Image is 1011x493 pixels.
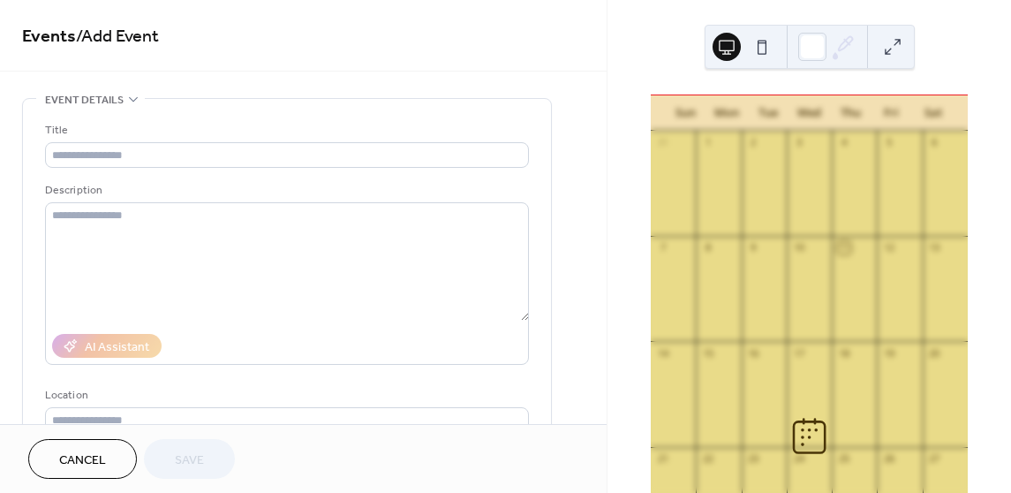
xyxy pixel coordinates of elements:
[792,136,805,149] div: 3
[882,241,895,254] div: 12
[928,452,941,466] div: 27
[912,95,954,131] div: Sat
[747,241,760,254] div: 9
[747,346,760,360] div: 16
[22,19,76,54] a: Events
[792,346,805,360] div: 17
[837,346,850,360] div: 18
[792,452,805,466] div: 24
[837,241,850,254] div: 11
[59,451,106,470] span: Cancel
[747,136,760,149] div: 2
[656,136,669,149] div: 31
[837,136,850,149] div: 4
[837,452,850,466] div: 25
[45,181,525,200] div: Description
[747,95,788,131] div: Tue
[28,439,137,479] button: Cancel
[45,386,525,405] div: Location
[45,121,525,140] div: Title
[656,346,669,360] div: 14
[792,241,805,254] div: 10
[665,95,706,131] div: Sun
[747,452,760,466] div: 23
[701,136,714,149] div: 1
[871,95,913,131] div: Fri
[701,452,714,466] div: 22
[928,136,941,149] div: 6
[76,19,159,54] span: / Add Event
[656,452,669,466] div: 21
[788,95,830,131] div: Wed
[882,136,895,149] div: 5
[928,346,941,360] div: 20
[706,95,748,131] div: Mon
[882,452,895,466] div: 26
[656,241,669,254] div: 7
[882,346,895,360] div: 19
[701,241,714,254] div: 8
[830,95,871,131] div: Thu
[701,346,714,360] div: 15
[928,241,941,254] div: 13
[45,91,124,110] span: Event details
